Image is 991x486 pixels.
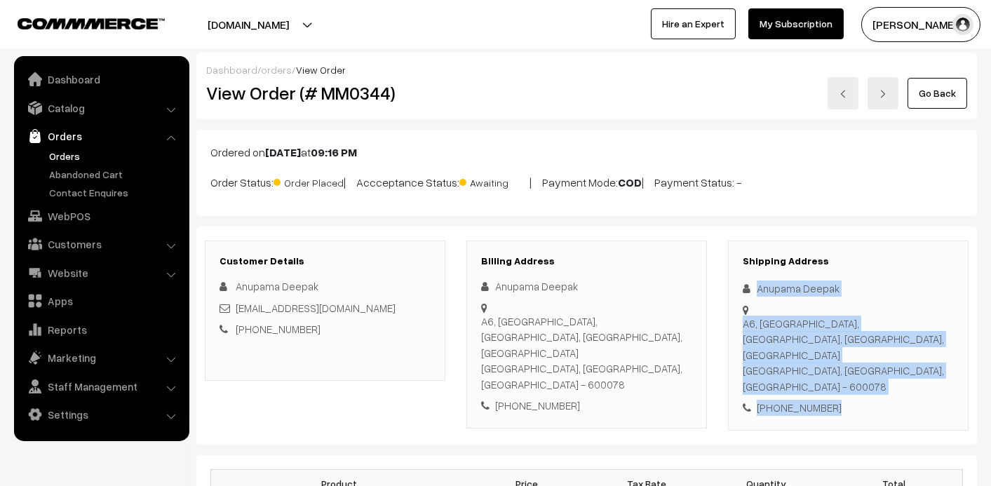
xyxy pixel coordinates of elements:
[210,172,963,191] p: Order Status: | Accceptance Status: | Payment Mode: | Payment Status: -
[908,78,967,109] a: Go Back
[18,123,184,149] a: Orders
[18,345,184,370] a: Marketing
[879,90,887,98] img: right-arrow.png
[206,82,446,104] h2: View Order (# MM0344)
[311,145,357,159] b: 09:16 PM
[651,8,736,39] a: Hire an Expert
[743,316,954,395] div: A6, [GEOGRAPHIC_DATA], [GEOGRAPHIC_DATA], [GEOGRAPHIC_DATA], [GEOGRAPHIC_DATA] [GEOGRAPHIC_DATA],...
[18,317,184,342] a: Reports
[839,90,847,98] img: left-arrow.png
[481,278,692,295] div: Anupama Deepak
[159,7,338,42] button: [DOMAIN_NAME]
[18,14,140,31] a: COMMMERCE
[18,95,184,121] a: Catalog
[743,255,954,267] h3: Shipping Address
[18,231,184,257] a: Customers
[296,64,346,76] span: View Order
[18,203,184,229] a: WebPOS
[481,313,692,393] div: A6, [GEOGRAPHIC_DATA], [GEOGRAPHIC_DATA], [GEOGRAPHIC_DATA], [GEOGRAPHIC_DATA] [GEOGRAPHIC_DATA],...
[210,144,963,161] p: Ordered on at
[459,172,530,190] span: Awaiting
[743,281,954,297] div: Anupama Deepak
[46,167,184,182] a: Abandoned Cart
[18,260,184,285] a: Website
[18,67,184,92] a: Dashboard
[618,175,642,189] b: COD
[18,402,184,427] a: Settings
[481,398,692,414] div: [PHONE_NUMBER]
[952,14,973,35] img: user
[220,255,431,267] h3: Customer Details
[206,62,967,77] div: / /
[748,8,844,39] a: My Subscription
[743,400,954,416] div: [PHONE_NUMBER]
[18,374,184,399] a: Staff Management
[265,145,301,159] b: [DATE]
[46,185,184,200] a: Contact Enquires
[861,7,980,42] button: [PERSON_NAME]…
[236,302,396,314] a: [EMAIL_ADDRESS][DOMAIN_NAME]
[46,149,184,163] a: Orders
[18,288,184,313] a: Apps
[236,323,321,335] a: [PHONE_NUMBER]
[18,18,165,29] img: COMMMERCE
[236,280,318,292] span: Anupama Deepak
[274,172,344,190] span: Order Placed
[261,64,292,76] a: orders
[206,64,257,76] a: Dashboard
[481,255,692,267] h3: Billing Address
